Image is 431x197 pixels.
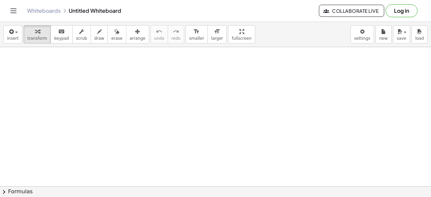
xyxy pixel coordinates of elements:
[319,5,384,17] button: Collaborate Live
[214,28,220,36] i: format_size
[193,28,200,36] i: format_size
[91,25,108,43] button: draw
[3,25,22,43] button: insert
[24,25,51,43] button: transform
[379,36,388,41] span: new
[58,28,65,36] i: keyboard
[126,25,149,43] button: arrange
[375,25,392,43] button: new
[411,25,428,43] button: load
[415,36,424,41] span: load
[325,8,378,14] span: Collaborate Live
[228,25,255,43] button: fullscreen
[189,36,204,41] span: smaller
[76,36,87,41] span: scrub
[7,36,19,41] span: insert
[351,25,374,43] button: settings
[107,25,126,43] button: erase
[168,25,184,43] button: redoredo
[51,25,73,43] button: keyboardkeypad
[156,28,162,36] i: undo
[211,36,223,41] span: larger
[151,25,168,43] button: undoundo
[173,28,179,36] i: redo
[130,36,145,41] span: arrange
[232,36,251,41] span: fullscreen
[54,36,69,41] span: keypad
[111,36,122,41] span: erase
[207,25,227,43] button: format_sizelarger
[72,25,91,43] button: scrub
[94,36,104,41] span: draw
[386,4,418,17] button: Log in
[27,7,61,14] a: Whiteboards
[27,36,47,41] span: transform
[186,25,208,43] button: format_sizesmaller
[8,5,19,16] button: Toggle navigation
[154,36,164,41] span: undo
[354,36,370,41] span: settings
[393,25,410,43] button: save
[171,36,180,41] span: redo
[397,36,406,41] span: save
